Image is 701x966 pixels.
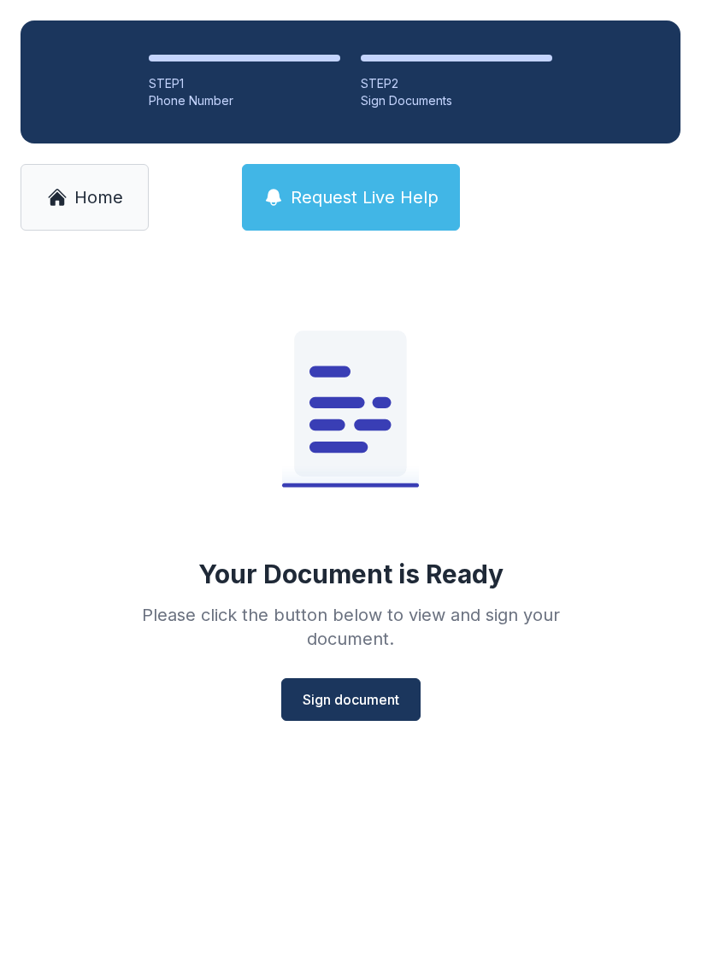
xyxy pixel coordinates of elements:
[74,185,123,209] span: Home
[303,689,399,710] span: Sign document
[291,185,439,209] span: Request Live Help
[198,559,504,589] div: Your Document is Ready
[149,75,340,92] div: STEP 1
[149,92,340,109] div: Phone Number
[104,603,597,651] div: Please click the button below to view and sign your document.
[361,92,552,109] div: Sign Documents
[361,75,552,92] div: STEP 2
